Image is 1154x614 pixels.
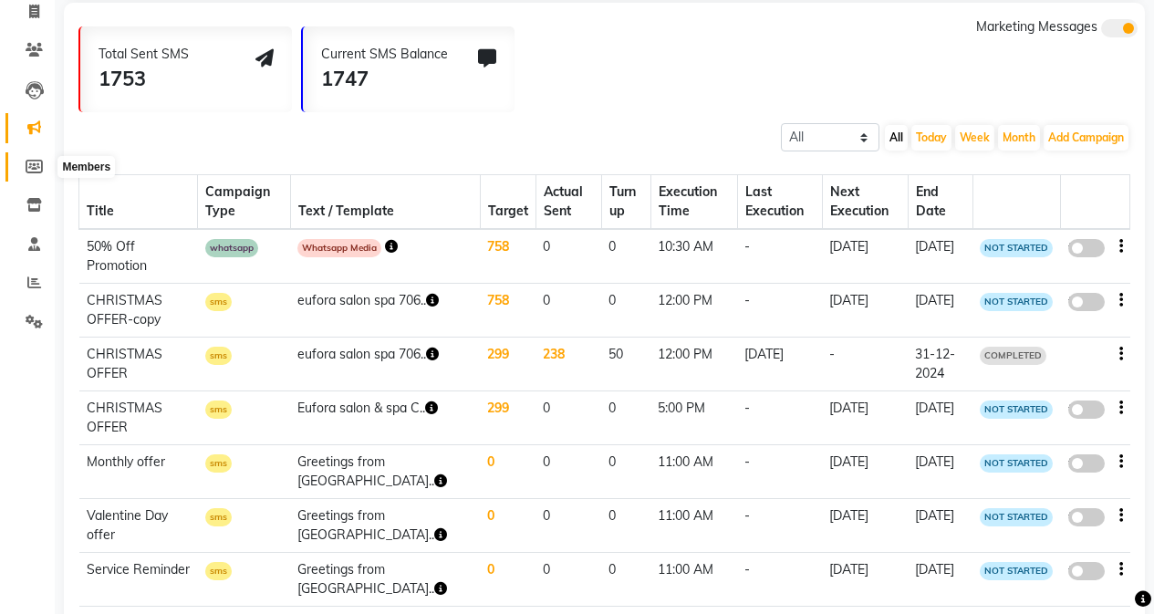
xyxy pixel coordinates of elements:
[1044,125,1128,151] button: Add Campaign
[737,391,822,445] td: -
[480,284,535,338] td: 758
[737,445,822,499] td: -
[535,338,601,391] td: 238
[737,229,822,284] td: -
[480,445,535,499] td: 0
[737,338,822,391] td: [DATE]
[998,125,1040,151] button: Month
[297,239,381,257] span: Whatsapp Media
[99,45,189,64] div: Total Sent SMS
[980,401,1053,419] span: NOT STARTED
[290,338,480,391] td: eufora salon spa 706..
[535,175,601,230] th: Actual Sent
[650,499,737,553] td: 11:00 AM
[650,391,737,445] td: 5:00 PM
[908,445,972,499] td: [DATE]
[480,229,535,284] td: 758
[480,338,535,391] td: 299
[737,284,822,338] td: -
[1068,454,1105,473] label: false
[601,445,650,499] td: 0
[79,338,198,391] td: CHRISTMAS OFFER
[290,553,480,607] td: Greetings from [GEOGRAPHIC_DATA]..
[601,229,650,284] td: 0
[650,284,737,338] td: 12:00 PM
[205,347,232,365] span: sms
[480,553,535,607] td: 0
[198,175,291,230] th: Campaign Type
[480,391,535,445] td: 299
[1068,401,1105,419] label: false
[535,499,601,553] td: 0
[205,293,232,311] span: sms
[205,401,232,419] span: sms
[737,553,822,607] td: -
[321,45,448,64] div: Current SMS Balance
[205,562,232,580] span: sms
[601,499,650,553] td: 0
[290,445,480,499] td: Greetings from [GEOGRAPHIC_DATA]..
[980,239,1053,257] span: NOT STARTED
[908,391,972,445] td: [DATE]
[822,284,908,338] td: [DATE]
[908,499,972,553] td: [DATE]
[290,499,480,553] td: Greetings from [GEOGRAPHIC_DATA]..
[535,229,601,284] td: 0
[980,454,1053,473] span: NOT STARTED
[79,445,198,499] td: Monthly offer
[535,553,601,607] td: 0
[1068,562,1105,580] label: false
[601,391,650,445] td: 0
[737,175,822,230] th: Last Execution
[79,284,198,338] td: CHRISTMAS OFFER-copy
[1068,508,1105,526] label: false
[601,175,650,230] th: Turn up
[535,445,601,499] td: 0
[79,553,198,607] td: Service Reminder
[205,239,258,257] span: whatsapp
[535,391,601,445] td: 0
[822,391,908,445] td: [DATE]
[290,284,480,338] td: eufora salon spa 706..
[290,175,480,230] th: Text / Template
[822,499,908,553] td: [DATE]
[980,562,1053,580] span: NOT STARTED
[822,445,908,499] td: [DATE]
[650,338,737,391] td: 12:00 PM
[980,293,1053,311] span: NOT STARTED
[908,229,972,284] td: [DATE]
[480,499,535,553] td: 0
[601,338,650,391] td: 50
[908,284,972,338] td: [DATE]
[57,156,115,178] div: Members
[822,553,908,607] td: [DATE]
[601,553,650,607] td: 0
[290,391,480,445] td: Eufora salon & spa C..
[205,454,232,473] span: sms
[955,125,994,151] button: Week
[822,229,908,284] td: [DATE]
[601,284,650,338] td: 0
[976,18,1097,35] span: Marketing Messages
[650,229,737,284] td: 10:30 AM
[908,553,972,607] td: [DATE]
[908,175,972,230] th: End Date
[650,175,737,230] th: Execution Time
[79,175,198,230] th: Title
[822,175,908,230] th: Next Execution
[1068,293,1105,311] label: false
[822,338,908,391] td: -
[737,499,822,553] td: -
[650,553,737,607] td: 11:00 AM
[650,445,737,499] td: 11:00 AM
[980,508,1053,526] span: NOT STARTED
[908,338,972,391] td: 31-12-2024
[205,508,232,526] span: sms
[79,391,198,445] td: CHRISTMAS OFFER
[79,229,198,284] td: 50% Off Promotion
[885,125,908,151] button: All
[79,499,198,553] td: Valentine Day offer
[480,175,535,230] th: Target
[321,64,448,94] div: 1747
[911,125,951,151] button: Today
